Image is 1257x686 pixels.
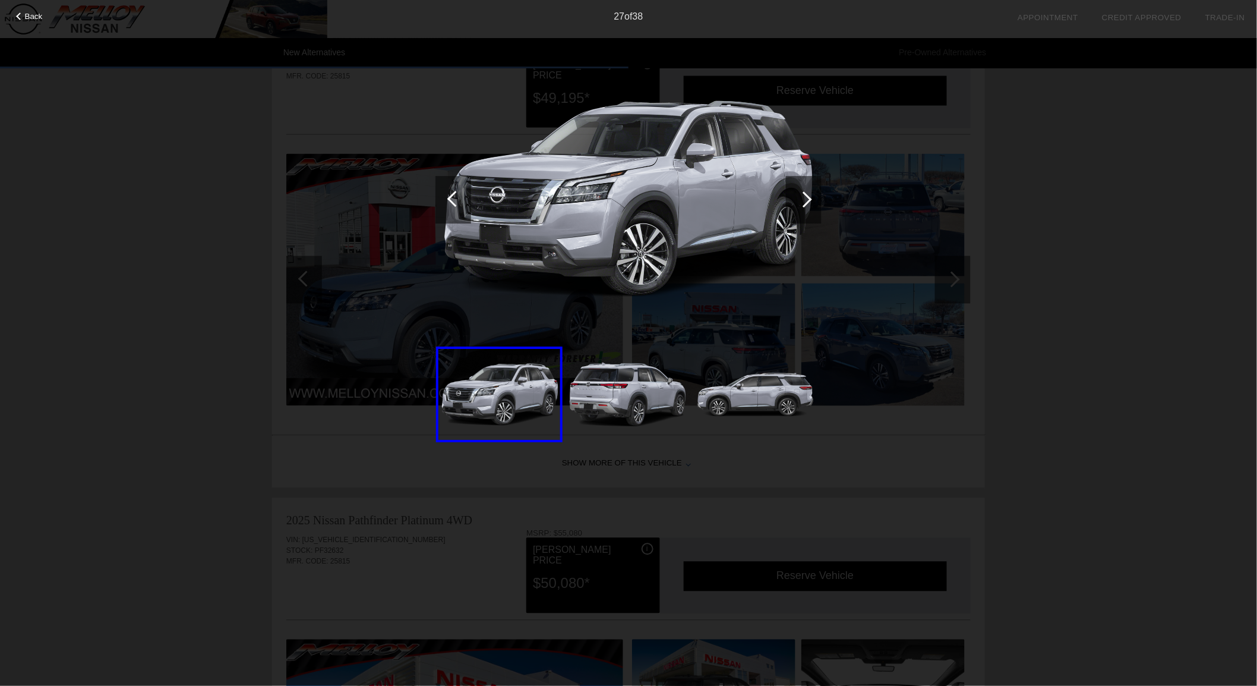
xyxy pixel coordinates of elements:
[1102,13,1182,22] a: Credit Approved
[633,11,643,21] span: 38
[25,12,43,21] span: Back
[694,350,816,441] img: cc_2025nis071939903_03_1280_kby.png
[614,11,625,21] span: 27
[567,350,688,441] img: cc_2025nis071939920_02_1280_kby.png
[1018,13,1078,22] a: Appointment
[435,55,822,345] img: cc_2025nis071939886_01_1280_kby.png
[1205,13,1245,22] a: Trade-In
